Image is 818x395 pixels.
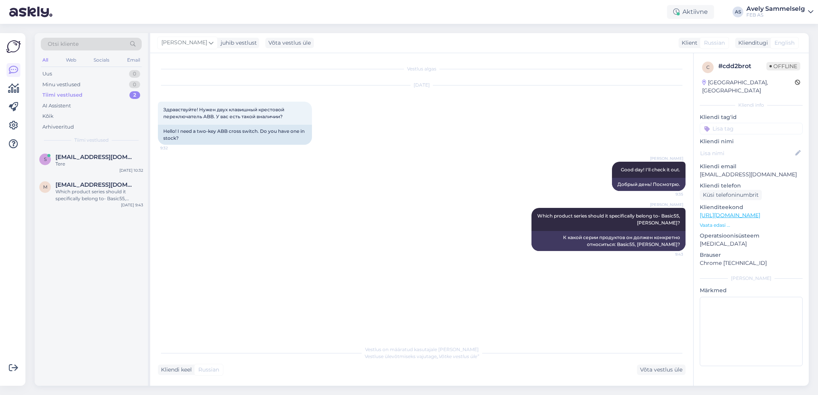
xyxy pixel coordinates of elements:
[700,182,803,190] p: Kliendi telefon
[365,346,479,352] span: Vestlus on määratud kasutajale [PERSON_NAME]
[654,251,683,257] span: 9:43
[265,38,314,48] div: Võta vestlus üle
[365,353,479,359] span: Vestluse ülevõtmiseks vajutage
[44,156,47,162] span: s
[700,203,803,211] p: Klienditeekond
[129,91,140,99] div: 2
[621,167,680,172] span: Good day! I'll check it out.
[667,5,714,19] div: Aktiivne
[700,102,803,109] div: Kliendi info
[163,107,285,119] span: Здравствуйте! Нужен двух клавишный крестовой переключатель ABB. У вас есть такой вналичии?
[74,137,109,144] span: Tiimi vestlused
[218,39,257,47] div: juhib vestlust
[706,64,710,70] span: c
[6,39,21,54] img: Askly Logo
[43,184,47,190] span: m
[700,286,803,295] p: Märkmed
[119,167,143,173] div: [DATE] 10:32
[774,39,795,47] span: English
[158,82,686,89] div: [DATE]
[42,123,74,131] div: Arhiveeritud
[650,202,683,208] span: [PERSON_NAME]
[746,12,805,18] div: FEB AS
[700,259,803,267] p: Chrome [TECHNICAL_ID]
[55,154,136,161] span: silver.savila@gmail.com
[637,365,686,375] div: Võta vestlus üle
[129,81,140,89] div: 0
[702,79,795,95] div: [GEOGRAPHIC_DATA], [GEOGRAPHIC_DATA]
[700,212,760,219] a: [URL][DOMAIN_NAME]
[700,137,803,146] p: Kliendi nimi
[42,81,80,89] div: Minu vestlused
[650,156,683,161] span: [PERSON_NAME]
[158,366,192,374] div: Kliendi keel
[42,70,52,78] div: Uus
[48,40,79,48] span: Otsi kliente
[700,123,803,134] input: Lisa tag
[92,55,111,65] div: Socials
[718,62,766,71] div: # cdd2brot
[735,39,768,47] div: Klienditugi
[126,55,142,65] div: Email
[55,161,143,167] div: Tere
[158,65,686,72] div: Vestlus algas
[746,6,813,18] a: Avely SammelselgFEB AS
[42,102,71,110] div: AI Assistent
[55,181,136,188] span: mykhailov04@gmail.com
[612,178,686,191] div: Добрый день! Посмотрю.
[64,55,78,65] div: Web
[531,231,686,251] div: К какой серии продуктов он должен конкретно относиться: Basic55, [PERSON_NAME]?
[700,275,803,282] div: [PERSON_NAME]
[160,145,189,151] span: 9:32
[537,213,681,226] span: Which product series should it specifically belong to- Basic55, [PERSON_NAME]?
[55,188,143,202] div: Which product series should it specifically belong to- Basic55, [PERSON_NAME]?
[700,162,803,171] p: Kliendi email
[700,149,794,157] input: Lisa nimi
[700,240,803,248] p: [MEDICAL_DATA]
[198,366,219,374] span: Russian
[700,113,803,121] p: Kliendi tag'id
[700,222,803,229] p: Vaata edasi ...
[700,251,803,259] p: Brauser
[700,232,803,240] p: Operatsioonisüsteem
[129,70,140,78] div: 0
[158,125,312,145] div: Hello! I need a two-key ABB cross switch. Do you have one in stock?
[733,7,743,17] div: AS
[41,55,50,65] div: All
[704,39,725,47] span: Russian
[700,190,762,200] div: Küsi telefoninumbrit
[746,6,805,12] div: Avely Sammelselg
[121,202,143,208] div: [DATE] 9:43
[42,91,82,99] div: Tiimi vestlused
[654,191,683,197] span: 9:35
[700,171,803,179] p: [EMAIL_ADDRESS][DOMAIN_NAME]
[679,39,697,47] div: Klient
[42,112,54,120] div: Kõik
[766,62,800,70] span: Offline
[437,353,479,359] i: „Võtke vestlus üle”
[161,38,207,47] span: [PERSON_NAME]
